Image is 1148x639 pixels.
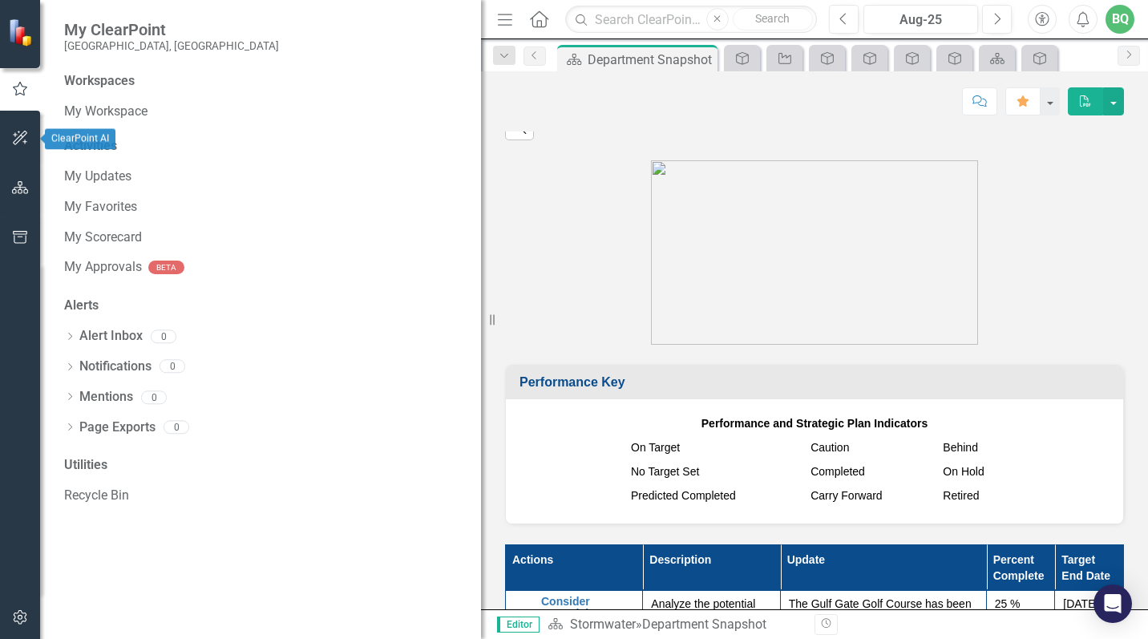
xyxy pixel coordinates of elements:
[1093,584,1132,623] div: Open Intercom Messenger
[141,390,167,404] div: 0
[618,442,631,455] img: ontarget.png
[64,20,279,39] span: My ClearPoint
[160,360,185,374] div: 0
[642,617,766,632] div: Department Snapshot
[798,466,810,479] img: Green%20Checkbox%20%20v2.png
[64,456,465,475] div: Utilities
[755,12,790,25] span: Search
[64,258,142,277] a: My Approvals
[148,261,184,274] div: BETA
[151,330,176,343] div: 0
[64,39,279,52] small: [GEOGRAPHIC_DATA], [GEOGRAPHIC_DATA]
[930,442,943,455] img: MeasureBehind.png
[79,388,133,406] a: Mentions
[930,466,943,479] img: MeasureSuspended.png
[79,358,152,376] a: Notifications
[1063,597,1098,610] span: [DATE]
[618,466,631,479] img: NoTargetSet.png
[943,465,984,478] span: On Hold
[631,441,680,454] span: On Target
[588,50,713,70] div: Department Snapshot
[164,421,189,435] div: 0
[64,137,465,156] div: Activities
[810,441,849,454] span: Caution
[64,198,465,216] a: My Favorites
[733,8,813,30] button: Search
[869,10,972,30] div: Aug-25
[64,103,465,121] a: My Workspace
[64,297,465,315] div: Alerts
[618,490,631,503] img: Sarasota%20Predicted%20Complete.png
[943,489,979,502] span: Retired
[497,617,540,633] span: Editor
[798,490,810,503] img: Sarasota%20Carry%20Forward.png
[810,489,882,502] span: Carry Forward
[651,160,978,345] img: Public%20works2.jpg
[943,441,978,454] span: Behind
[631,465,699,478] span: No Target Set
[701,417,928,430] strong: Performance and Strategic Plan Indicators
[64,229,465,247] a: My Scorecard
[548,616,802,634] div: »
[565,6,817,34] input: Search ClearPoint...
[863,5,978,34] button: Aug-25
[519,375,1115,390] h3: Performance Key
[930,490,943,503] img: Sarasota%20Hourglass%20v2.png
[79,419,156,437] a: Page Exports
[79,327,143,346] a: Alert Inbox
[64,487,465,505] a: Recycle Bin
[798,442,810,455] img: MeasureCaution.png
[631,489,736,502] span: Predicted Completed
[45,129,115,150] div: ClearPoint AI
[64,72,135,91] div: Workspaces
[1106,5,1134,34] button: BQ
[810,465,865,478] span: Completed
[6,17,37,47] img: ClearPoint Strategy
[64,168,465,186] a: My Updates
[995,596,1047,612] div: 25 %
[570,617,636,632] a: Stormwater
